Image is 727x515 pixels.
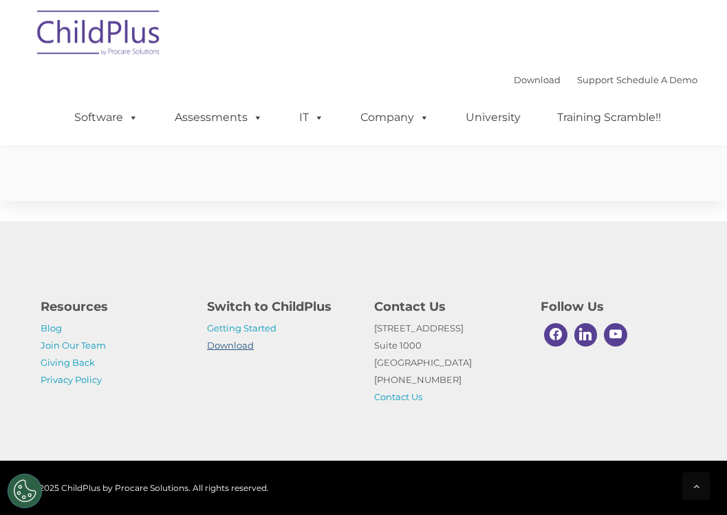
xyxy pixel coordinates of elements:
a: Privacy Policy [41,374,102,385]
font: | [514,74,697,85]
img: ChildPlus by Procare Solutions [30,1,168,69]
a: Download [207,340,254,351]
a: Download [514,74,561,85]
a: Youtube [600,320,631,350]
a: Company [347,104,443,131]
a: Assessments [161,104,276,131]
a: IT [285,104,338,131]
h4: Contact Us [374,297,521,316]
h4: Follow Us [541,297,687,316]
a: Contact Us [374,391,422,402]
h4: Switch to ChildPlus [207,297,354,316]
a: Software [61,104,152,131]
a: University [452,104,534,131]
a: Schedule A Demo [616,74,697,85]
a: Getting Started [207,322,276,333]
a: Support [577,74,614,85]
p: [STREET_ADDRESS] Suite 1000 [GEOGRAPHIC_DATA] [PHONE_NUMBER] [374,320,521,406]
a: Facebook [541,320,571,350]
a: Giving Back [41,357,95,368]
a: Linkedin [571,320,601,350]
a: Blog [41,322,62,333]
span: © 2025 ChildPlus by Procare Solutions. All rights reserved. [30,483,269,493]
a: Training Scramble!! [543,104,675,131]
button: Cookies Settings [8,474,42,508]
a: Join Our Team [41,340,106,351]
h4: Resources [41,297,187,316]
